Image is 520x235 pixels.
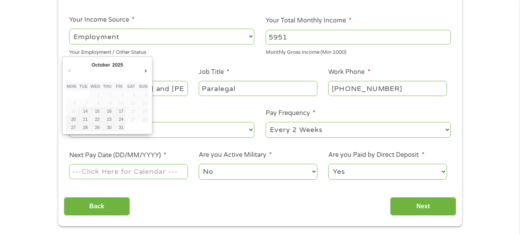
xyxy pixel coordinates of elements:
div: Monthly Gross Income (Min 1000) [266,46,451,57]
label: Your Total Monthly Income [266,17,351,25]
button: 22 [89,115,101,123]
button: Previous Month [66,65,73,76]
button: 29 [89,123,101,131]
abbr: Saturday [127,84,135,89]
button: 24 [113,115,125,123]
input: (231) 754-4010 [328,81,447,96]
button: 15 [89,107,101,115]
input: Use the arrow keys to pick a date [69,164,188,179]
button: 28 [77,123,89,131]
label: Your Income Source [69,16,135,24]
button: 30 [101,123,113,131]
button: 21 [77,115,89,123]
input: Back [64,197,130,216]
input: Cashier [199,81,317,96]
div: October [90,60,111,70]
abbr: Friday [116,84,123,89]
button: 14 [77,107,89,115]
abbr: Thursday [103,84,111,89]
abbr: Monday [66,84,76,89]
button: 23 [101,115,113,123]
label: Are you Active Military [199,151,272,159]
label: Pay Frequency [266,109,315,117]
input: Next [390,197,456,216]
button: 20 [66,115,78,123]
div: 2025 [111,60,124,70]
abbr: Tuesday [79,84,88,89]
button: 16 [101,107,113,115]
input: 1800 [266,30,451,45]
button: 27 [66,123,78,131]
label: Work Phone [328,68,370,76]
label: Next Pay Date (DD/MM/YYYY) [69,151,166,160]
button: 17 [113,107,125,115]
button: Next Month [142,65,149,76]
abbr: Sunday [139,84,148,89]
label: Job Title [199,68,229,76]
label: Are you Paid by Direct Deposit [328,151,424,159]
div: Your Employment / Other Status [69,46,254,57]
button: 31 [113,123,125,131]
abbr: Wednesday [90,84,100,89]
